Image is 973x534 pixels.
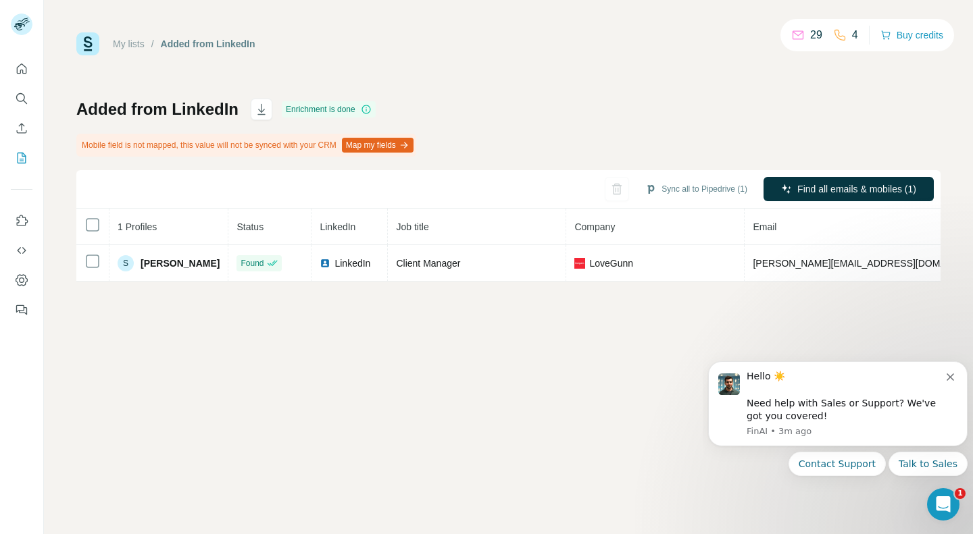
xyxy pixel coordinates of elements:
span: LoveGunn [589,257,633,270]
button: Feedback [11,298,32,322]
img: LinkedIn logo [320,258,330,269]
button: Search [11,86,32,111]
button: Quick start [11,57,32,81]
span: [PERSON_NAME] [141,257,220,270]
div: S [118,255,134,271]
a: My lists [113,38,145,49]
button: Use Surfe API [11,238,32,263]
span: Client Manager [396,258,460,269]
button: Use Surfe on LinkedIn [11,209,32,233]
img: company-logo [574,258,585,269]
span: 1 [955,488,966,499]
button: Map my fields [342,138,414,153]
span: Find all emails & mobiles (1) [797,182,916,196]
span: 1 Profiles [118,221,157,232]
p: 29 [810,27,822,43]
div: Added from LinkedIn [161,37,255,51]
button: Enrich CSV [11,116,32,140]
iframe: Intercom notifications message [703,344,973,527]
span: LinkedIn [334,257,370,270]
p: 4 [852,27,858,43]
div: Enrichment is done [282,101,376,117]
h1: Added from LinkedIn [76,99,239,120]
iframe: Intercom live chat [927,488,959,520]
button: Dashboard [11,268,32,292]
button: My lists [11,146,32,170]
span: LinkedIn [320,221,355,232]
span: Company [574,221,615,232]
button: Buy credits [880,26,943,45]
span: Status [236,221,264,232]
li: / [151,37,154,51]
img: Surfe Logo [76,32,99,55]
span: Found [241,257,264,269]
button: Find all emails & mobiles (1) [764,177,934,201]
span: Job title [396,221,428,232]
button: Sync all to Pipedrive (1) [636,179,757,199]
div: Mobile field is not mapped, this value will not be synced with your CRM [76,134,416,157]
span: Email [753,221,776,232]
